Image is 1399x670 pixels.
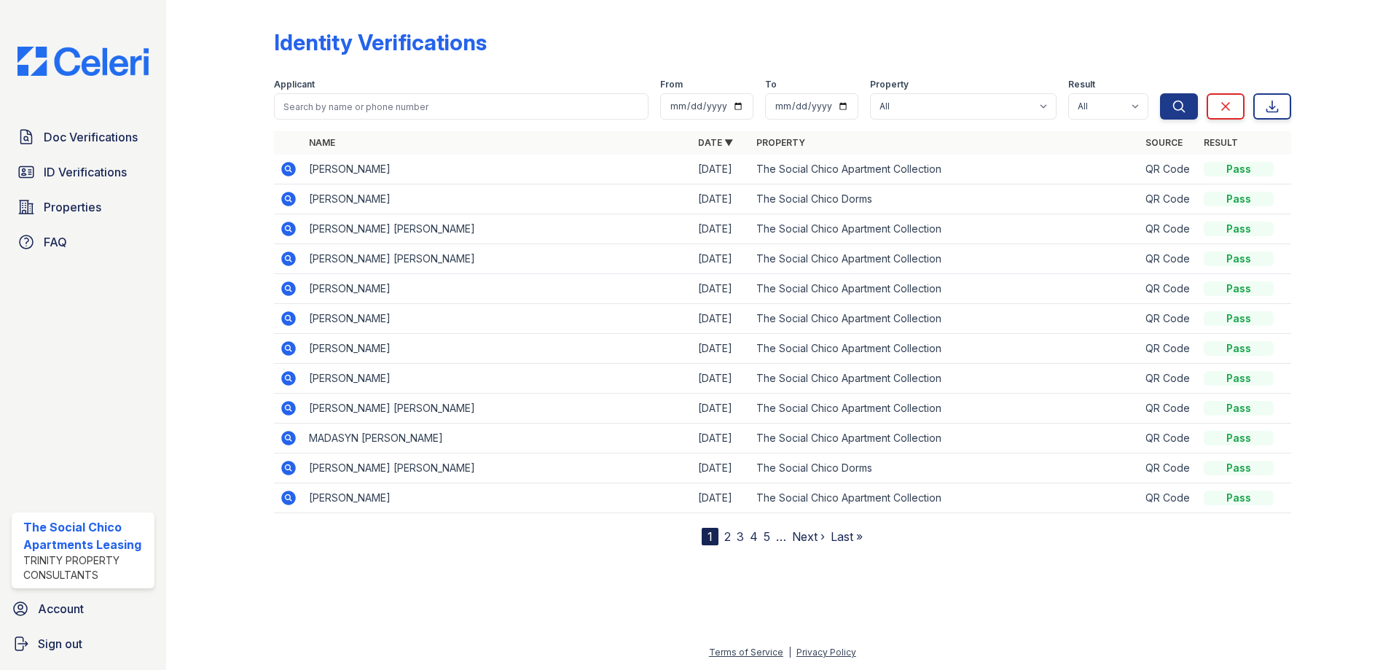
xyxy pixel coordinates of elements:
[1204,401,1274,416] div: Pass
[1140,274,1198,304] td: QR Code
[1204,311,1274,326] div: Pass
[765,79,777,90] label: To
[751,424,1140,453] td: The Social Chico Apartment Collection
[303,244,692,274] td: [PERSON_NAME] [PERSON_NAME]
[737,529,744,544] a: 3
[6,629,160,658] a: Sign out
[751,155,1140,184] td: The Social Chico Apartment Collection
[692,424,751,453] td: [DATE]
[702,528,718,545] div: 1
[692,184,751,214] td: [DATE]
[709,647,783,658] a: Terms of Service
[303,184,692,214] td: [PERSON_NAME]
[692,244,751,274] td: [DATE]
[12,227,154,257] a: FAQ
[751,394,1140,424] td: The Social Chico Apartment Collection
[38,635,82,653] span: Sign out
[309,137,335,148] a: Name
[38,600,84,618] span: Account
[1140,394,1198,424] td: QR Code
[1145,137,1183,148] a: Source
[44,128,138,146] span: Doc Verifications
[1204,491,1274,505] div: Pass
[692,364,751,394] td: [DATE]
[792,529,825,544] a: Next ›
[12,192,154,222] a: Properties
[303,394,692,424] td: [PERSON_NAME] [PERSON_NAME]
[692,274,751,304] td: [DATE]
[23,518,149,553] div: The Social Chico Apartments Leasing
[698,137,733,148] a: Date ▼
[1204,252,1274,266] div: Pass
[1204,281,1274,296] div: Pass
[303,155,692,184] td: [PERSON_NAME]
[692,214,751,244] td: [DATE]
[692,155,751,184] td: [DATE]
[751,304,1140,334] td: The Social Chico Apartment Collection
[274,29,487,55] div: Identity Verifications
[1140,244,1198,274] td: QR Code
[788,647,791,658] div: |
[1140,214,1198,244] td: QR Code
[303,214,692,244] td: [PERSON_NAME] [PERSON_NAME]
[6,594,160,623] a: Account
[692,304,751,334] td: [DATE]
[1068,79,1095,90] label: Result
[1204,371,1274,386] div: Pass
[303,274,692,304] td: [PERSON_NAME]
[724,529,731,544] a: 2
[303,304,692,334] td: [PERSON_NAME]
[1140,304,1198,334] td: QR Code
[751,184,1140,214] td: The Social Chico Dorms
[751,274,1140,304] td: The Social Chico Apartment Collection
[1140,364,1198,394] td: QR Code
[1140,424,1198,453] td: QR Code
[1140,453,1198,483] td: QR Code
[6,47,160,76] img: CE_Logo_Blue-a8612792a0a2168367f1c8372b55b34899dd931a85d93a1a3d3e32e68fde9ad4.png
[776,528,786,545] span: …
[751,483,1140,513] td: The Social Chico Apartment Collection
[303,453,692,483] td: [PERSON_NAME] [PERSON_NAME]
[303,334,692,364] td: [PERSON_NAME]
[751,214,1140,244] td: The Social Chico Apartment Collection
[796,647,856,658] a: Privacy Policy
[692,394,751,424] td: [DATE]
[44,198,101,216] span: Properties
[1140,334,1198,364] td: QR Code
[1204,162,1274,176] div: Pass
[750,529,758,544] a: 4
[274,93,648,120] input: Search by name or phone number
[1204,341,1274,356] div: Pass
[23,553,149,583] div: Trinity Property Consultants
[751,364,1140,394] td: The Social Chico Apartment Collection
[1204,222,1274,236] div: Pass
[870,79,909,90] label: Property
[751,334,1140,364] td: The Social Chico Apartment Collection
[303,424,692,453] td: MADASYN [PERSON_NAME]
[44,163,127,181] span: ID Verifications
[1140,155,1198,184] td: QR Code
[12,122,154,152] a: Doc Verifications
[303,364,692,394] td: [PERSON_NAME]
[1204,461,1274,475] div: Pass
[1140,483,1198,513] td: QR Code
[692,483,751,513] td: [DATE]
[692,453,751,483] td: [DATE]
[831,529,863,544] a: Last »
[1204,192,1274,206] div: Pass
[274,79,315,90] label: Applicant
[303,483,692,513] td: [PERSON_NAME]
[751,244,1140,274] td: The Social Chico Apartment Collection
[692,334,751,364] td: [DATE]
[764,529,770,544] a: 5
[1204,137,1238,148] a: Result
[660,79,683,90] label: From
[1140,184,1198,214] td: QR Code
[44,233,67,251] span: FAQ
[751,453,1140,483] td: The Social Chico Dorms
[756,137,805,148] a: Property
[12,157,154,187] a: ID Verifications
[1204,431,1274,445] div: Pass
